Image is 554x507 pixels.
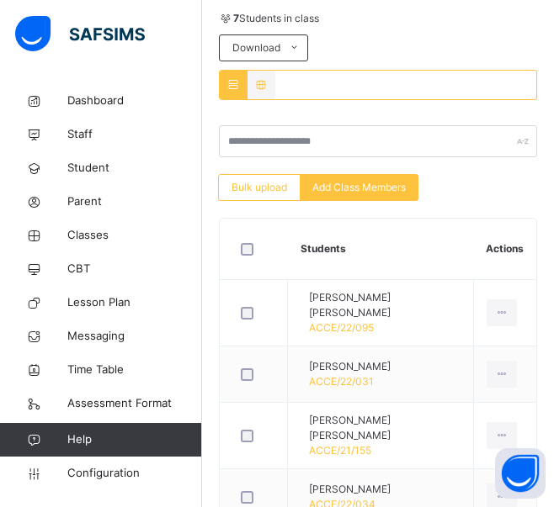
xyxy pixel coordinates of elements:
span: Add Class Members [312,180,406,195]
span: Classes [67,227,202,244]
span: [PERSON_NAME] [PERSON_NAME] [309,413,461,443]
span: Staff [67,126,202,143]
img: safsims [15,16,145,51]
span: ACCE/22/095 [309,321,374,334]
span: Time Table [67,362,202,378]
span: Download [232,40,280,55]
span: Bulk upload [232,180,287,195]
th: Actions [473,219,536,280]
span: ACCE/22/031 [309,375,374,388]
button: Open asap [495,448,546,499]
span: Parent [67,193,202,210]
th: Students [288,219,474,280]
span: ACCE/21/155 [309,444,371,457]
span: Messaging [67,328,202,345]
span: Students in class [233,11,319,26]
span: Dashboard [67,92,202,109]
span: CBT [67,261,202,277]
b: 7 [233,12,239,24]
span: Configuration [67,465,201,482]
span: Assessment Format [67,395,202,412]
span: [PERSON_NAME] [PERSON_NAME] [309,290,461,320]
span: Lesson Plan [67,294,202,311]
span: [PERSON_NAME] [309,482,391,497]
span: [PERSON_NAME] [309,359,391,374]
span: Student [67,160,202,177]
span: Help [67,431,201,448]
